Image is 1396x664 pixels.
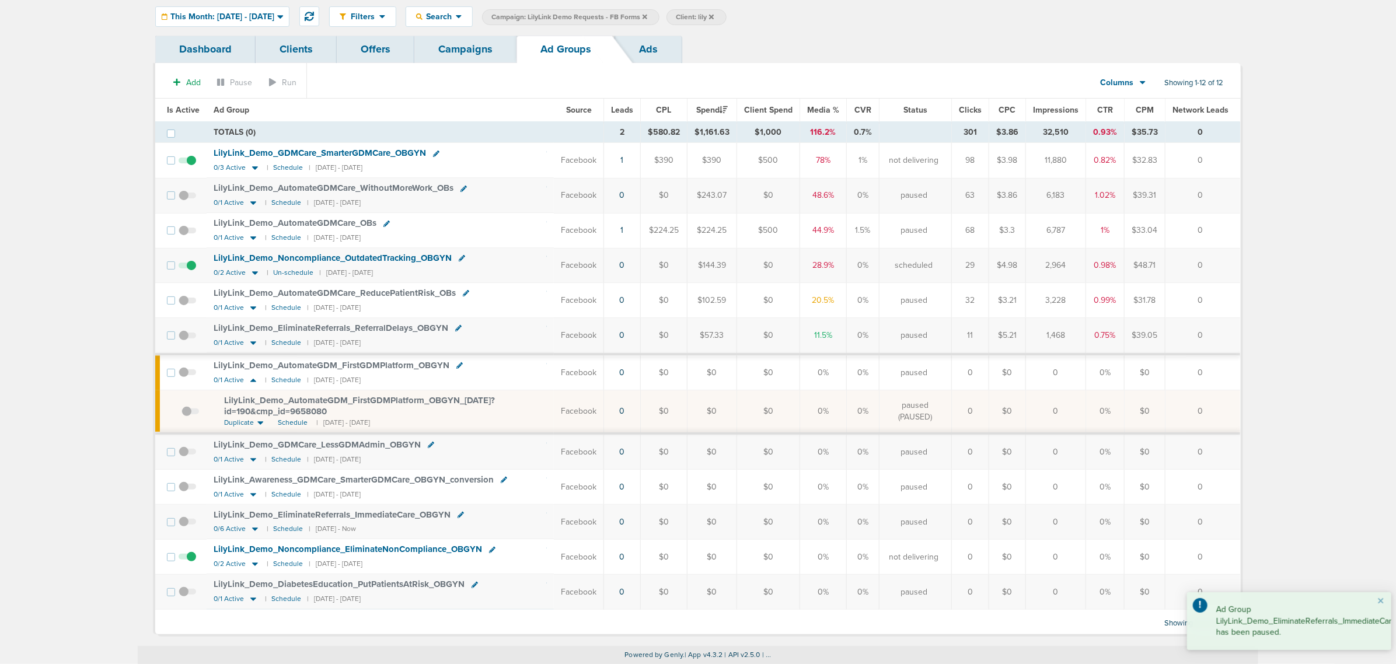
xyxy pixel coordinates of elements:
[989,318,1026,354] td: $5.21
[901,225,927,236] span: paused
[737,574,800,609] td: $0
[1086,390,1125,434] td: 0%
[1026,248,1086,283] td: 2,964
[800,143,847,178] td: 78%
[1086,248,1125,283] td: 0.98%
[1125,434,1165,470] td: $0
[214,338,244,347] span: 0/1 Active
[307,338,361,347] small: | [DATE] - [DATE]
[265,338,266,347] small: |
[554,143,604,178] td: Facebook
[271,338,301,347] small: Schedule
[952,143,989,178] td: 98
[214,474,494,485] span: LilyLink_ Awareness_ GDMCare_ SmarterGDMCare_ OBGYN_ conversion
[214,455,244,464] span: 0/1 Active
[762,651,772,659] span: | ...
[620,447,625,457] a: 0
[554,470,604,505] td: Facebook
[1125,505,1165,540] td: $0
[214,579,465,589] span: LilyLink_ Demo_ DiabetesEducation_ PutPatientsAtRisk_ OBGYN
[214,288,456,298] span: LilyLink_ Demo_ AutomateGDMCare_ ReducePatientRisk_ OBs
[847,505,880,540] td: 0%
[952,248,989,283] td: 29
[265,198,266,207] small: |
[271,490,301,499] small: Schedule
[847,318,880,354] td: 0%
[1165,539,1241,574] td: 0
[1165,505,1241,540] td: 0
[554,434,604,470] td: Facebook
[657,105,672,115] span: CPL
[687,354,737,390] td: $0
[337,36,414,63] a: Offers
[989,213,1026,248] td: $3.3
[952,539,989,574] td: 0
[620,368,625,378] a: 0
[1026,354,1086,390] td: 0
[687,178,737,213] td: $243.07
[316,418,370,428] small: | [DATE] - [DATE]
[1026,178,1086,213] td: 6,183
[641,248,687,283] td: $0
[847,470,880,505] td: 0%
[641,505,687,540] td: $0
[901,330,927,341] span: paused
[186,78,201,88] span: Add
[989,390,1026,434] td: $0
[800,354,847,390] td: 0%
[847,178,880,213] td: 0%
[271,233,301,242] small: Schedule
[309,525,356,533] small: | [DATE] - Now
[847,354,880,390] td: 0%
[641,143,687,178] td: $390
[901,481,927,493] span: paused
[554,574,604,609] td: Facebook
[737,122,800,143] td: $1,000
[554,505,604,540] td: Facebook
[687,143,737,178] td: $390
[854,105,871,115] span: CVR
[641,213,687,248] td: $224.25
[620,552,625,562] a: 0
[1033,105,1079,115] span: Impressions
[952,574,989,609] td: 0
[271,455,301,464] small: Schedule
[737,539,800,574] td: $0
[847,574,880,609] td: 0%
[271,376,301,385] small: Schedule
[676,12,714,22] span: Client: lily
[800,318,847,354] td: 11.5%
[278,418,308,428] span: Schedule
[1026,213,1086,248] td: 6,787
[737,283,800,318] td: $0
[1164,78,1223,88] span: Showing 1-12 of 12
[554,178,604,213] td: Facebook
[687,248,737,283] td: $144.39
[1165,354,1241,390] td: 0
[1165,390,1241,434] td: 0
[554,318,604,354] td: Facebook
[214,303,244,312] span: 0/1 Active
[1026,122,1086,143] td: 32,510
[273,163,303,172] small: Schedule
[952,318,989,354] td: 11
[214,560,246,568] span: 0/2 Active
[1026,505,1086,540] td: 0
[687,434,737,470] td: $0
[423,12,456,22] span: Search
[901,367,927,379] span: paused
[952,178,989,213] td: 63
[685,651,723,659] span: | App v4.3.2
[737,470,800,505] td: $0
[307,303,361,312] small: | [DATE] - [DATE]
[214,233,244,242] span: 0/1 Active
[1026,539,1086,574] td: 0
[641,318,687,354] td: $0
[847,390,880,434] td: 0%
[800,434,847,470] td: 0%
[800,470,847,505] td: 0%
[737,434,800,470] td: $0
[744,105,793,115] span: Client Spend
[952,434,989,470] td: 0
